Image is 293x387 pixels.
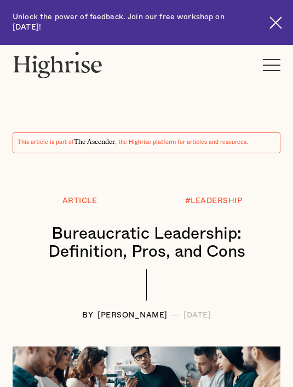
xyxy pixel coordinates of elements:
span: The Ascender [74,136,115,144]
span: This article is part of [18,140,74,145]
div: BY [82,311,93,320]
div: [PERSON_NAME] [97,311,168,320]
span: , the Highrise platform for articles and resources. [115,140,248,145]
div: [DATE] [183,311,211,320]
h1: Bureaucratic Leadership: Definition, Pros, and Cons [24,225,269,261]
img: Highrise logo [13,51,103,78]
div: #LEADERSHIP [185,197,243,205]
div: Article [62,197,97,205]
img: Cross icon [269,16,282,29]
div: — [172,311,180,320]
